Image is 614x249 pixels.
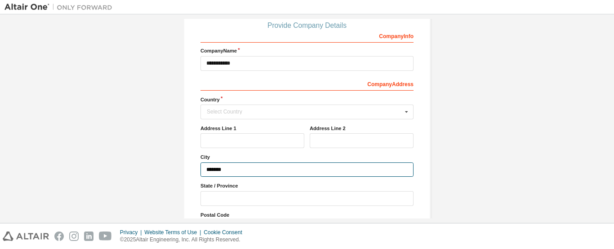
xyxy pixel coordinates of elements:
[200,211,414,218] label: Postal Code
[99,232,112,241] img: youtube.svg
[120,236,248,244] p: © 2025 Altair Engineering, Inc. All Rights Reserved.
[3,232,49,241] img: altair_logo.svg
[200,125,304,132] label: Address Line 1
[207,109,402,114] div: Select Country
[144,229,204,236] div: Website Terms of Use
[84,232,93,241] img: linkedin.svg
[200,96,414,103] label: Country
[200,182,414,189] label: State / Province
[4,3,117,12] img: Altair One
[200,153,414,161] label: City
[54,232,64,241] img: facebook.svg
[200,76,414,91] div: Company Address
[204,229,247,236] div: Cookie Consent
[69,232,79,241] img: instagram.svg
[200,47,414,54] label: Company Name
[310,125,414,132] label: Address Line 2
[200,28,414,43] div: Company Info
[120,229,144,236] div: Privacy
[200,23,414,28] div: Provide Company Details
